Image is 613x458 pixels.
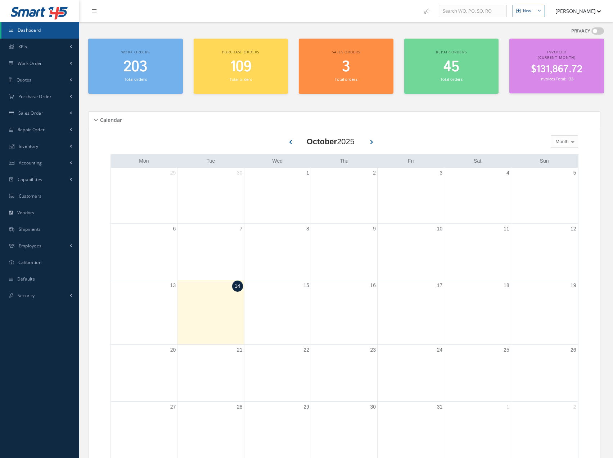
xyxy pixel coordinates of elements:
[177,223,244,280] td: October 7, 2025
[18,176,42,182] span: Capabilities
[444,280,511,345] td: October 18, 2025
[18,44,27,50] span: KPIs
[509,39,604,93] a: Invoiced (Current Month) $131,867.72 Invoices Total: 133
[436,345,444,355] a: October 24, 2025
[311,280,377,345] td: October 16, 2025
[302,280,311,291] a: October 15, 2025
[436,49,466,54] span: Repair orders
[513,5,545,17] button: New
[371,224,377,234] a: October 9, 2025
[502,224,511,234] a: October 11, 2025
[238,224,244,234] a: October 7, 2025
[169,402,177,412] a: October 27, 2025
[439,5,507,18] input: Search WO, PO, SO, RO
[18,27,41,33] span: Dashboard
[177,280,244,345] td: October 14, 2025
[511,344,577,401] td: October 26, 2025
[436,280,444,291] a: October 17, 2025
[378,223,444,280] td: October 10, 2025
[230,76,252,82] small: Total orders
[572,402,578,412] a: November 2, 2025
[299,39,393,94] a: Sales orders 3 Total orders
[18,259,41,265] span: Calibration
[311,223,377,280] td: October 9, 2025
[19,160,42,166] span: Accounting
[569,345,578,355] a: October 26, 2025
[311,344,377,401] td: October 23, 2025
[440,76,463,82] small: Total orders
[235,345,244,355] a: October 21, 2025
[511,168,577,224] td: October 5, 2025
[18,127,45,133] span: Repair Order
[404,39,499,94] a: Repair orders 45 Total orders
[271,157,284,166] a: Wednesday
[18,60,42,66] span: Work Order
[307,136,355,147] div: 2025
[222,49,259,54] span: Purchase orders
[531,62,582,76] span: $131,867.72
[554,138,568,145] span: Month
[538,157,550,166] a: Sunday
[502,345,511,355] a: October 25, 2025
[547,49,567,54] span: Invoiced
[19,143,39,149] span: Inventory
[169,280,177,291] a: October 13, 2025
[443,57,459,77] span: 45
[123,57,147,77] span: 203
[444,344,511,401] td: October 25, 2025
[569,224,578,234] a: October 12, 2025
[177,344,244,401] td: October 21, 2025
[369,345,378,355] a: October 23, 2025
[18,93,51,100] span: Purchase Order
[540,76,573,82] small: Invoices Total: 133
[230,57,252,77] span: 109
[235,168,244,178] a: September 30, 2025
[194,39,288,94] a: Purchase orders 109 Total orders
[571,27,590,35] label: PRIVACY
[1,22,79,39] a: Dashboard
[18,292,35,299] span: Security
[17,77,32,83] span: Quotes
[19,243,42,249] span: Employees
[335,76,357,82] small: Total orders
[505,168,511,178] a: October 4, 2025
[305,168,311,178] a: October 1, 2025
[342,57,350,77] span: 3
[444,223,511,280] td: October 11, 2025
[569,280,578,291] a: October 19, 2025
[171,224,177,234] a: October 6, 2025
[307,137,337,146] b: October
[18,110,43,116] span: Sales Order
[244,223,311,280] td: October 8, 2025
[111,344,177,401] td: October 20, 2025
[98,115,122,123] h5: Calendar
[305,224,311,234] a: October 8, 2025
[369,402,378,412] a: October 30, 2025
[505,402,511,412] a: November 1, 2025
[332,49,360,54] span: Sales orders
[502,280,511,291] a: October 18, 2025
[511,280,577,345] td: October 19, 2025
[436,402,444,412] a: October 31, 2025
[472,157,483,166] a: Saturday
[378,280,444,345] td: October 17, 2025
[19,226,41,232] span: Shipments
[302,402,311,412] a: October 29, 2025
[244,280,311,345] td: October 15, 2025
[378,168,444,224] td: October 3, 2025
[511,223,577,280] td: October 12, 2025
[244,344,311,401] td: October 22, 2025
[338,157,350,166] a: Thursday
[124,76,147,82] small: Total orders
[438,168,444,178] a: October 3, 2025
[311,168,377,224] td: October 2, 2025
[17,210,35,216] span: Vendors
[169,168,177,178] a: September 29, 2025
[538,55,576,60] span: (Current Month)
[17,276,35,282] span: Defaults
[138,157,150,166] a: Monday
[549,4,601,18] button: [PERSON_NAME]
[88,39,183,94] a: Work orders 203 Total orders
[232,281,243,292] a: October 14, 2025
[302,345,311,355] a: October 22, 2025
